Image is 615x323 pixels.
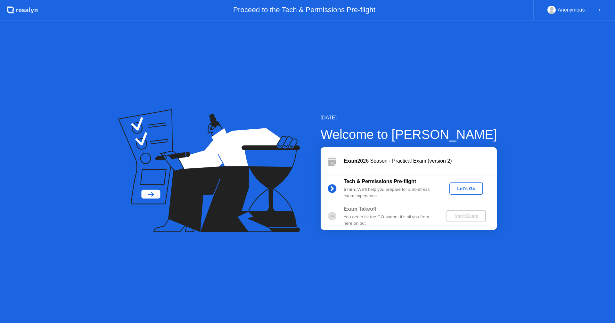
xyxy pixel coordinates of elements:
div: : We’ll help you prepare for a no-stress exam experience [344,186,436,199]
div: ▼ [598,6,601,14]
b: 5 min [344,187,355,192]
div: Anonymous [558,6,585,14]
div: Welcome to [PERSON_NAME] [321,125,497,144]
div: 2026 Season - Practical Exam (version 2) [344,157,497,165]
b: Exam [344,158,357,164]
div: [DATE] [321,114,497,122]
div: Start Exam [449,214,483,219]
b: Exam Takeoff [344,206,377,212]
button: Start Exam [447,210,486,222]
div: You get to hit the GO button! It’s all you from here on out [344,214,436,227]
button: Let's Go [449,182,483,195]
b: Tech & Permissions Pre-flight [344,179,416,184]
div: Let's Go [452,186,480,191]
